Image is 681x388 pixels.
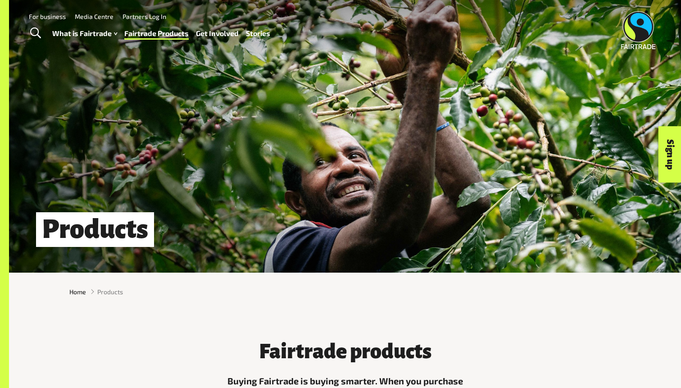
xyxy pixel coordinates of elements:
[29,13,66,20] a: For business
[52,27,117,40] a: What is Fairtrade
[24,22,46,45] a: Toggle Search
[123,13,166,20] a: Partners Log In
[69,287,86,297] a: Home
[246,27,270,40] a: Stories
[97,287,123,297] span: Products
[210,340,480,363] h3: Fairtrade products
[196,27,239,40] a: Get Involved
[75,13,113,20] a: Media Centre
[36,212,154,247] h1: Products
[124,27,189,40] a: Fairtrade Products
[621,11,656,49] img: Fairtrade Australia New Zealand logo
